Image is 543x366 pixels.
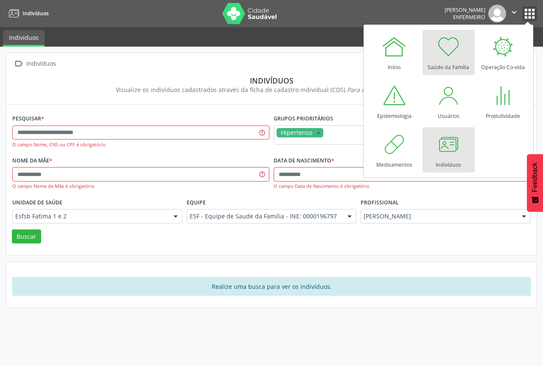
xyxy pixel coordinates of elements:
a:  Indivíduos [12,58,57,70]
a: Usuários [423,78,475,124]
a: Indivíduos [3,30,45,47]
label: Grupos prioritários [274,112,333,126]
div: Indivíduos [18,76,525,85]
label: Pesquisar [12,112,44,126]
label: Unidade de saúde [12,196,62,209]
a: Operação Co-vida [477,30,529,75]
div: Visualize os indivíduos cadastrados através da ficha de cadastro individual (CDS). [18,85,525,94]
a: Produtividade [477,78,529,124]
label: Profissional [361,196,399,209]
a: Início [368,30,420,75]
div: O campo Nome da Mãe é obrigatório [12,183,269,190]
div: Realize uma busca para ver os indivíduos. [12,277,531,296]
button: apps [522,6,537,21]
button:  [506,5,522,22]
span: [PERSON_NAME] [364,212,513,221]
span: Enfermeiro [453,14,485,21]
a: Medicamentos [368,127,420,173]
div: [PERSON_NAME] [445,6,485,14]
button: Buscar [12,229,41,244]
span: Hipertenso [281,129,312,137]
i:  [12,58,25,70]
a: Epidemiologia [368,78,420,124]
div: O campo Nome, CNS ou CPF é obrigatório [12,141,269,148]
div: Indivíduos [25,58,57,70]
label: Equipe [187,196,206,209]
button: Feedback - Mostrar pesquisa [527,154,543,212]
a: Indivíduos [6,6,49,20]
label: Data de nascimento [274,154,334,168]
span: ESF - Equipe de Saude da Familia - INE: 0000196797 [190,212,339,221]
img: img [488,5,506,22]
label: Nome da mãe [12,154,52,168]
span: Indivíduos [22,10,49,17]
span: Feedback [531,162,539,192]
span: Esfsb Fatima 1 e 2 [15,212,165,221]
a: Indivíduos [423,127,475,173]
i:  [509,8,519,17]
i: Para saber mais, [347,86,428,94]
a: Saúde da Família [423,30,475,75]
div: O campo Data de Nascimento é obrigatório [274,183,531,190]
